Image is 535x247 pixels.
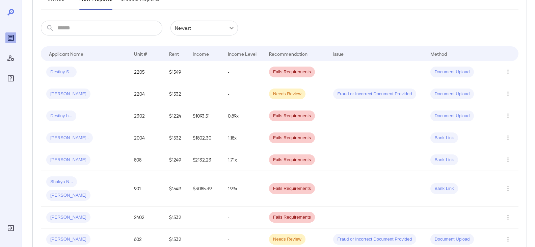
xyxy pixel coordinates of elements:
td: 2302 [129,105,164,127]
td: $1532 [164,206,188,228]
td: - [222,83,264,105]
td: $1224 [164,105,188,127]
td: - [222,206,264,228]
span: Fraud or Incorrect Document Provided [333,91,416,97]
td: $2132.23 [187,149,222,171]
span: Document Upload [430,236,474,243]
div: Reports [5,32,16,43]
td: $1093.51 [187,105,222,127]
button: Row Actions [503,212,513,223]
button: Row Actions [503,234,513,245]
div: Income Level [228,50,257,58]
span: Bank Link [430,157,458,163]
span: Needs Review [269,236,305,243]
div: Issue [333,50,344,58]
span: [PERSON_NAME] [46,236,90,243]
button: Row Actions [503,89,513,99]
td: $1249 [164,149,188,171]
td: $1802.30 [187,127,222,149]
td: 0.89x [222,105,264,127]
span: Destiny S... [46,69,77,75]
span: Fails Requirements [269,157,315,163]
span: Needs Review [269,91,305,97]
span: Fails Requirements [269,135,315,141]
span: Fails Requirements [269,214,315,221]
div: Log Out [5,223,16,233]
button: Row Actions [503,154,513,165]
td: 1.18x [222,127,264,149]
span: Fails Requirements [269,69,315,75]
button: Row Actions [503,110,513,121]
span: Document Upload [430,113,474,119]
div: Applicant Name [49,50,83,58]
td: $1532 [164,83,188,105]
td: 1.71x [222,149,264,171]
button: Row Actions [503,183,513,194]
span: Bank Link [430,186,458,192]
span: Fails Requirements [269,113,315,119]
span: Shakya N... [46,179,77,185]
td: 2204 [129,83,164,105]
div: FAQ [5,73,16,84]
div: Unit # [134,50,147,58]
span: Bank Link [430,135,458,141]
div: Manage Users [5,53,16,64]
button: Row Actions [503,132,513,143]
span: Fails Requirements [269,186,315,192]
td: - [222,61,264,83]
span: [PERSON_NAME].. [46,135,93,141]
span: [PERSON_NAME] [46,91,90,97]
td: 2402 [129,206,164,228]
td: 808 [129,149,164,171]
div: Income [193,50,209,58]
td: $1532 [164,127,188,149]
span: Document Upload [430,91,474,97]
div: Rent [169,50,180,58]
div: Newest [170,21,238,35]
td: 1.99x [222,171,264,206]
span: Destiny b... [46,113,76,119]
div: Method [430,50,447,58]
span: Fraud or Incorrect Document Provided [333,236,416,243]
td: $3085.39 [187,171,222,206]
span: Document Upload [430,69,474,75]
td: 901 [129,171,164,206]
td: 2004 [129,127,164,149]
button: Row Actions [503,67,513,77]
td: $1549 [164,61,188,83]
td: 2205 [129,61,164,83]
span: [PERSON_NAME] [46,157,90,163]
span: [PERSON_NAME] [46,214,90,221]
div: Recommendation [269,50,307,58]
span: [PERSON_NAME] [46,192,90,199]
td: $1549 [164,171,188,206]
